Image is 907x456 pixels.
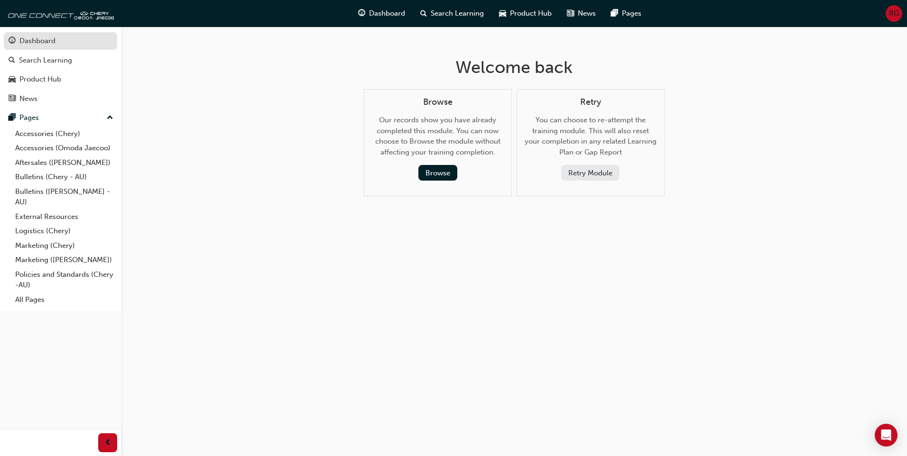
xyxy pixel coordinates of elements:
span: Dashboard [369,8,405,19]
button: DashboardSearch LearningProduct HubNews [4,30,117,109]
span: Search Learning [431,8,484,19]
a: pages-iconPages [603,4,649,23]
a: Accessories (Omoda Jaecoo) [11,141,117,155]
div: News [19,93,37,104]
a: Product Hub [4,71,117,88]
span: car-icon [499,8,506,19]
div: Dashboard [19,36,56,46]
span: news-icon [9,95,16,103]
div: Pages [19,112,39,123]
div: Open Intercom Messenger [875,424,898,447]
h4: Retry [525,97,657,108]
button: Browse [418,165,457,181]
span: news-icon [567,8,574,19]
a: Marketing ([PERSON_NAME]) [11,253,117,267]
button: Pages [4,109,117,127]
img: oneconnect [5,4,114,23]
span: search-icon [420,8,427,19]
h1: Welcome back [364,57,665,78]
span: car-icon [9,75,16,84]
a: Bulletins (Chery - AU) [11,170,117,184]
div: You can choose to re-attempt the training module. This will also reset your completion in any rel... [525,97,657,181]
a: Policies and Standards (Chery -AU) [11,267,117,292]
a: news-iconNews [559,4,603,23]
button: RG [886,5,902,22]
a: Dashboard [4,32,117,50]
span: guage-icon [358,8,365,19]
span: Product Hub [510,8,552,19]
a: Marketing (Chery) [11,238,117,253]
span: Pages [622,8,641,19]
a: Bulletins ([PERSON_NAME] - AU) [11,184,117,210]
a: Logistics (Chery) [11,224,117,238]
span: News [578,8,596,19]
span: guage-icon [9,37,16,46]
a: Accessories (Chery) [11,127,117,141]
div: Product Hub [19,74,61,85]
a: guage-iconDashboard [351,4,413,23]
div: Our records show you have already completed this module. You can now choose to Browse the module ... [372,97,504,181]
span: prev-icon [104,437,111,449]
span: pages-icon [9,114,16,122]
h4: Browse [372,97,504,108]
span: pages-icon [611,8,618,19]
a: News [4,90,117,108]
button: Retry Module [561,165,620,181]
div: Search Learning [19,55,72,66]
a: Search Learning [4,52,117,69]
a: All Pages [11,292,117,307]
span: RG [889,8,899,19]
a: External Resources [11,210,117,224]
a: car-iconProduct Hub [491,4,559,23]
a: search-iconSearch Learning [413,4,491,23]
span: up-icon [107,112,113,124]
span: search-icon [9,56,15,65]
a: Aftersales ([PERSON_NAME]) [11,155,117,170]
